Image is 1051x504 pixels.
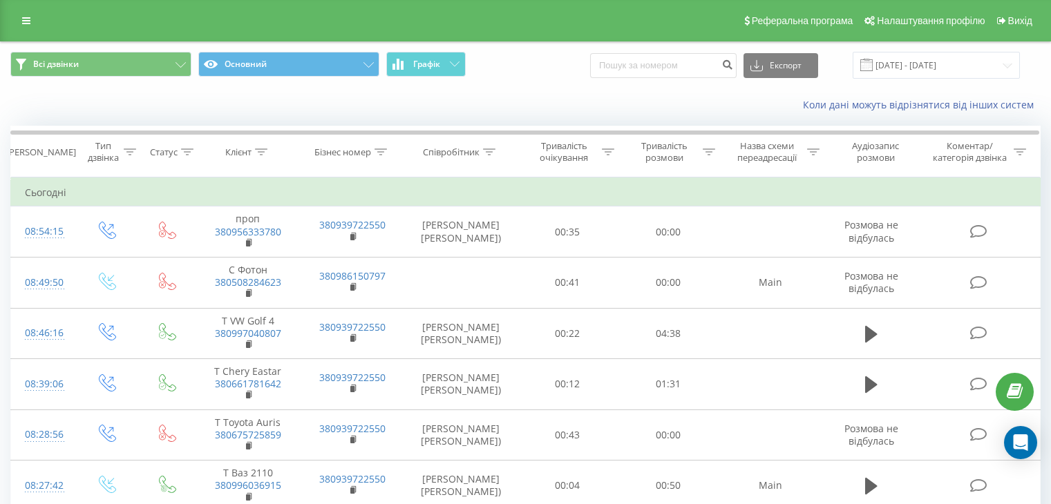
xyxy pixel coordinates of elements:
[196,359,300,410] td: Т Chery Eastar
[835,140,916,164] div: Аудіозапис розмови
[150,146,178,158] div: Статус
[215,428,281,441] a: 380675725859
[405,308,518,359] td: [PERSON_NAME] [PERSON_NAME])
[618,409,718,461] td: 00:00
[215,225,281,238] a: 380956333780
[225,146,252,158] div: Клієнт
[844,218,898,244] span: Розмова не відбулась
[518,409,618,461] td: 00:43
[6,146,76,158] div: [PERSON_NAME]
[518,359,618,410] td: 00:12
[215,377,281,390] a: 380661781642
[25,421,61,448] div: 08:28:56
[319,320,386,333] a: 380939722550
[630,140,699,164] div: Тривалість розмови
[803,98,1041,111] a: Коли дані можуть відрізнятися вiд інших систем
[319,472,386,485] a: 380939722550
[618,359,718,410] td: 01:31
[319,269,386,282] a: 380986150797
[25,371,61,398] div: 08:39:06
[196,257,300,308] td: С Фотон
[25,269,61,296] div: 08:49:50
[10,52,191,77] button: Всі дзвінки
[319,218,386,231] a: 380939722550
[744,53,818,78] button: Експорт
[314,146,371,158] div: Бізнес номер
[1008,15,1032,26] span: Вихід
[413,59,440,69] span: Графік
[196,409,300,461] td: Т Toyota Auris
[844,269,898,295] span: Розмова не відбулась
[196,308,300,359] td: Т VW Golf 4
[319,371,386,384] a: 380939722550
[196,206,300,258] td: проп
[518,308,618,359] td: 00:22
[386,52,466,77] button: Графік
[215,275,281,289] a: 380508284623
[718,257,822,308] td: Main
[530,140,599,164] div: Тривалість очікування
[215,478,281,492] a: 380996036915
[752,15,853,26] span: Реферальна програма
[405,409,518,461] td: [PERSON_NAME] [PERSON_NAME])
[877,15,985,26] span: Налаштування профілю
[405,359,518,410] td: [PERSON_NAME] [PERSON_NAME])
[215,327,281,340] a: 380997040807
[929,140,1010,164] div: Коментар/категорія дзвінка
[518,206,618,258] td: 00:35
[1004,426,1037,459] div: Open Intercom Messenger
[844,422,898,447] span: Розмова не відбулась
[423,146,480,158] div: Співробітник
[618,206,718,258] td: 00:00
[25,472,61,499] div: 08:27:42
[25,218,61,245] div: 08:54:15
[731,140,804,164] div: Назва схеми переадресації
[11,179,1041,206] td: Сьогодні
[590,53,737,78] input: Пошук за номером
[518,257,618,308] td: 00:41
[319,422,386,435] a: 380939722550
[87,140,120,164] div: Тип дзвінка
[25,320,61,347] div: 08:46:16
[618,308,718,359] td: 04:38
[33,59,79,70] span: Всі дзвінки
[405,206,518,258] td: [PERSON_NAME] [PERSON_NAME])
[618,257,718,308] td: 00:00
[198,52,379,77] button: Основний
